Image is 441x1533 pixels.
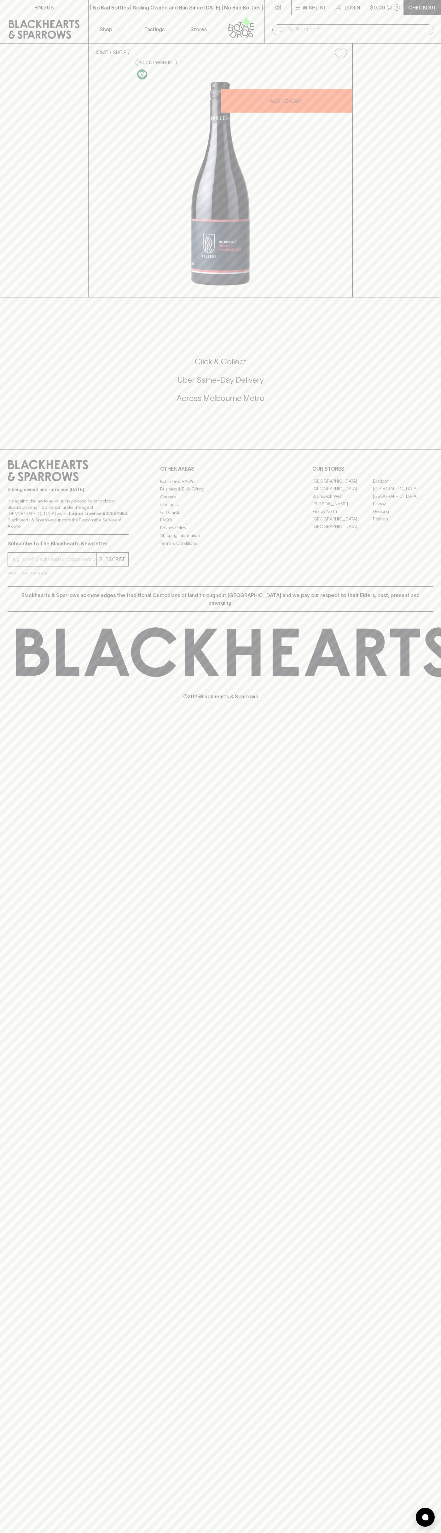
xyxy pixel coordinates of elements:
[144,26,165,33] p: Tastings
[312,478,373,485] a: [GEOGRAPHIC_DATA]
[13,554,96,564] input: e.g. jane@blackheartsandsparrows.com.au
[408,4,437,11] p: Checkout
[303,4,327,11] p: Wishlist
[312,508,373,515] a: Fitzroy North
[8,393,433,403] h5: Across Melbourne Metro
[345,4,360,11] p: Login
[160,465,281,473] p: OTHER AREAS
[177,15,221,43] a: Stores
[396,6,398,9] p: 0
[160,485,281,493] a: Business & Bulk Gifting
[69,511,127,516] strong: Liquor License #32064953
[312,500,373,508] a: [PERSON_NAME]
[99,555,126,563] p: SUBSCRIBE
[8,486,129,493] p: Sibling owned and run since [DATE]
[422,1514,428,1520] img: bubble-icon
[8,331,433,437] div: Call to action block
[312,515,373,523] a: [GEOGRAPHIC_DATA]
[190,26,207,33] p: Stores
[373,493,433,500] a: [GEOGRAPHIC_DATA]
[160,478,281,485] a: Bottle Drop FAQ's
[137,69,147,79] img: Vegan
[270,97,304,105] p: ADD TO CART
[160,493,281,501] a: Careers
[89,65,352,297] img: 34884.png
[287,25,428,35] input: Try "Pinot noir"
[221,89,352,113] button: ADD TO CART
[8,375,433,385] h5: Uber Same-Day Delivery
[373,508,433,515] a: Geelong
[100,26,112,33] p: Shop
[94,50,108,55] a: HOME
[160,532,281,539] a: Shipping Information
[8,498,129,529] p: It is against the law to sell or supply alcohol to, or to obtain alcohol on behalf of a person un...
[160,508,281,516] a: Gift Cards
[370,4,385,11] p: $0.00
[136,68,149,81] a: Made without the use of any animal products.
[8,540,129,547] p: Subscribe to The Blackhearts Newsletter
[312,523,373,531] a: [GEOGRAPHIC_DATA]
[12,591,429,607] p: Blackhearts & Sparrows acknowledges the traditional Custodians of land throughout [GEOGRAPHIC_DAT...
[373,515,433,523] a: Prahran
[8,570,129,576] p: We will never spam you
[34,4,54,11] p: FIND US
[113,50,126,55] a: SHOP
[312,485,373,493] a: [GEOGRAPHIC_DATA]
[160,524,281,532] a: Privacy Policy
[373,500,433,508] a: Fitzroy
[160,539,281,547] a: Terms & Conditions
[97,553,128,566] button: SUBSCRIBE
[312,493,373,500] a: Brunswick West
[373,478,433,485] a: Braddon
[89,15,133,43] button: Shop
[373,485,433,493] a: [GEOGRAPHIC_DATA]
[136,59,177,66] button: Add to wishlist
[312,465,433,473] p: OUR STORES
[8,356,433,367] h5: Click & Collect
[132,15,177,43] a: Tastings
[160,501,281,508] a: Contact Us
[332,46,350,62] button: Add to wishlist
[160,516,281,524] a: FAQ's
